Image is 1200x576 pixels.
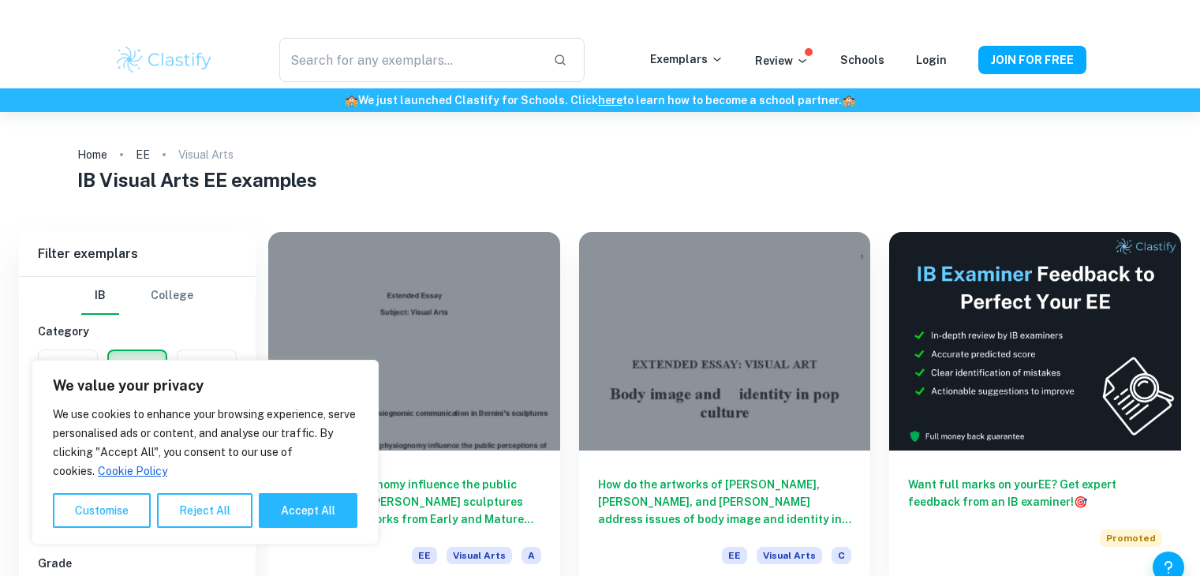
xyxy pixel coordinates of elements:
p: Exemplars [650,50,723,68]
span: Visual Arts [447,547,512,564]
div: Filter type choice [81,277,193,315]
p: We value your privacy [53,376,357,395]
button: Accept All [259,493,357,528]
button: EE [109,351,166,389]
h6: Grade [38,555,237,572]
p: Visual Arts [178,146,234,163]
a: EE [136,144,150,166]
span: A [521,547,541,564]
h6: How did physiognomy influence the public perceptions of [PERSON_NAME] sculptures (with focus on w... [287,476,541,528]
span: Visual Arts [757,547,822,564]
button: Customise [53,493,151,528]
h6: Category [38,323,237,340]
button: TOK [178,350,236,388]
p: Review [755,52,809,69]
span: 🎯 [1074,496,1087,508]
a: Schools [840,54,884,66]
span: 🏫 [345,94,358,107]
h6: Filter exemplars [19,232,256,276]
button: JOIN FOR FREE [978,46,1086,74]
button: Reject All [157,493,252,528]
span: Promoted [1100,529,1162,547]
a: Cookie Policy [97,464,168,478]
h6: How do the artworks of [PERSON_NAME], [PERSON_NAME], and [PERSON_NAME] address issues of body ima... [598,476,852,528]
img: Thumbnail [889,232,1181,451]
h6: We just launched Clastify for Schools. Click to learn how to become a school partner. [3,92,1197,109]
button: IB [81,277,119,315]
img: Clastify logo [114,44,215,76]
button: College [151,277,193,315]
div: We value your privacy [32,360,379,544]
input: Search for any exemplars... [279,38,540,82]
p: We use cookies to enhance your browsing experience, serve personalised ads or content, and analys... [53,405,357,481]
button: IA [39,350,97,388]
span: EE [722,547,747,564]
h6: Want full marks on your EE ? Get expert feedback from an IB examiner! [908,476,1162,511]
a: Home [77,144,107,166]
span: EE [412,547,437,564]
span: 🏫 [842,94,855,107]
h1: IB Visual Arts EE examples [77,166,1123,194]
a: Login [916,54,947,66]
span: C [832,547,851,564]
a: here [598,94,622,107]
